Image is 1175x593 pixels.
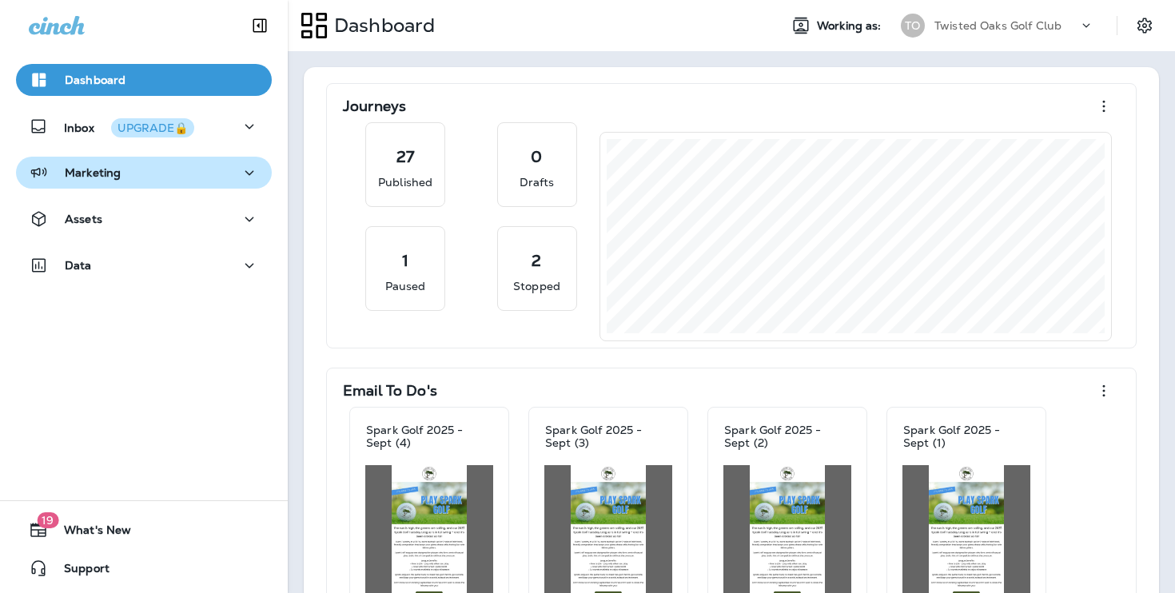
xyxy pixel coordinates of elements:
[16,514,272,546] button: 19What's New
[16,249,272,281] button: Data
[16,110,272,142] button: InboxUPGRADE🔒
[513,278,560,294] p: Stopped
[328,14,435,38] p: Dashboard
[402,253,408,269] p: 1
[901,14,925,38] div: TO
[903,424,1030,449] p: Spark Golf 2025 - Sept (1)
[396,149,414,165] p: 27
[817,19,885,33] span: Working as:
[378,174,432,190] p: Published
[1130,11,1159,40] button: Settings
[64,118,194,135] p: Inbox
[65,259,92,272] p: Data
[237,10,282,42] button: Collapse Sidebar
[385,278,426,294] p: Paused
[65,166,121,179] p: Marketing
[16,64,272,96] button: Dashboard
[65,213,102,225] p: Assets
[724,424,850,449] p: Spark Golf 2025 - Sept (2)
[16,157,272,189] button: Marketing
[343,383,437,399] p: Email To Do's
[65,74,125,86] p: Dashboard
[16,552,272,584] button: Support
[545,424,671,449] p: Spark Golf 2025 - Sept (3)
[532,253,541,269] p: 2
[531,149,542,165] p: 0
[37,512,58,528] span: 19
[48,562,110,581] span: Support
[16,203,272,235] button: Assets
[117,122,188,133] div: UPGRADE🔒
[934,19,1061,32] p: Twisted Oaks Golf Club
[48,523,131,543] span: What's New
[343,98,406,114] p: Journeys
[366,424,492,449] p: Spark Golf 2025 - Sept (4)
[520,174,555,190] p: Drafts
[111,118,194,137] button: UPGRADE🔒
